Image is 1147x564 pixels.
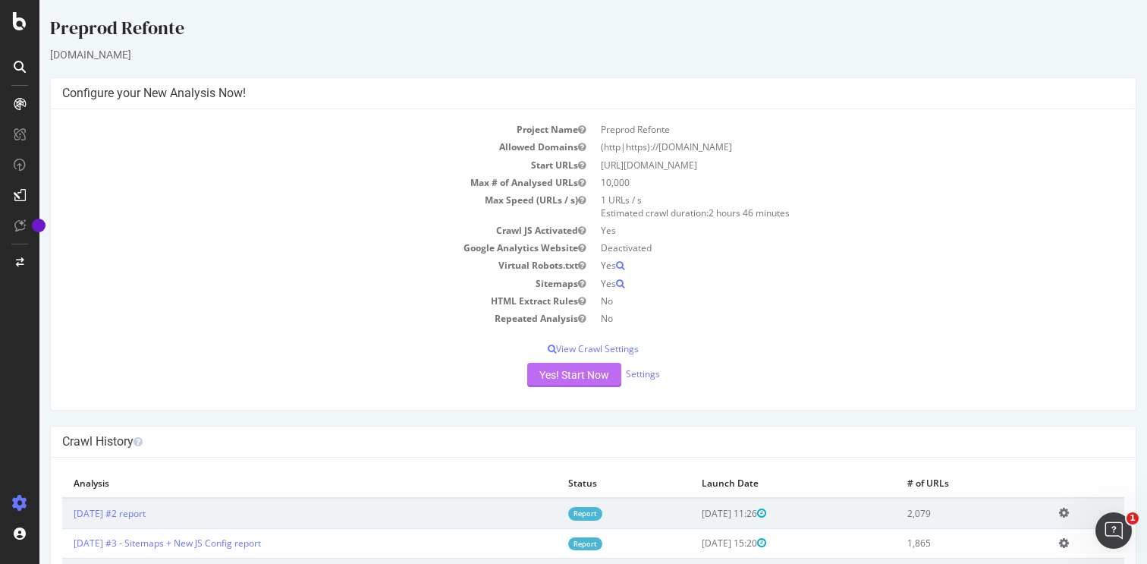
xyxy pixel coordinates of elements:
[651,469,856,498] th: Launch Date
[23,86,1085,101] h4: Configure your New Analysis Now!
[856,498,1008,528] td: 2,079
[554,275,1085,292] td: Yes
[554,138,1085,156] td: (http|https)://[DOMAIN_NAME]
[23,310,554,327] td: Repeated Analysis
[23,191,554,222] td: Max Speed (URLs / s)
[856,469,1008,498] th: # of URLs
[23,292,554,310] td: HTML Extract Rules
[554,310,1085,327] td: No
[23,156,554,174] td: Start URLs
[554,121,1085,138] td: Preprod Refonte
[34,507,106,520] a: [DATE] #2 report
[23,174,554,191] td: Max # of Analysed URLs
[662,507,727,520] span: [DATE] 11:26
[517,469,651,498] th: Status
[23,222,554,239] td: Crawl JS Activated
[488,363,582,387] button: Yes! Start Now
[554,257,1085,274] td: Yes
[23,239,554,257] td: Google Analytics Website
[856,528,1008,558] td: 1,865
[34,537,222,550] a: [DATE] #3 - Sitemaps + New JS Config report
[662,537,727,550] span: [DATE] 15:20
[1095,512,1132,549] iframe: Intercom live chat
[23,257,554,274] td: Virtual Robots.txt
[1127,512,1139,525] span: 1
[586,367,621,380] a: Settings
[529,507,563,520] a: Report
[554,191,1085,222] td: 1 URLs / s Estimated crawl duration:
[23,342,1085,355] p: View Crawl Settings
[11,47,1097,62] div: [DOMAIN_NAME]
[23,121,554,138] td: Project Name
[554,239,1085,257] td: Deactivated
[23,469,517,498] th: Analysis
[669,206,750,219] span: 2 hours 46 minutes
[529,537,563,550] a: Report
[554,222,1085,239] td: Yes
[554,174,1085,191] td: 10,000
[23,434,1085,449] h4: Crawl History
[11,15,1097,47] div: Preprod Refonte
[32,219,46,232] div: Tooltip anchor
[23,275,554,292] td: Sitemaps
[554,292,1085,310] td: No
[23,138,554,156] td: Allowed Domains
[554,156,1085,174] td: [URL][DOMAIN_NAME]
